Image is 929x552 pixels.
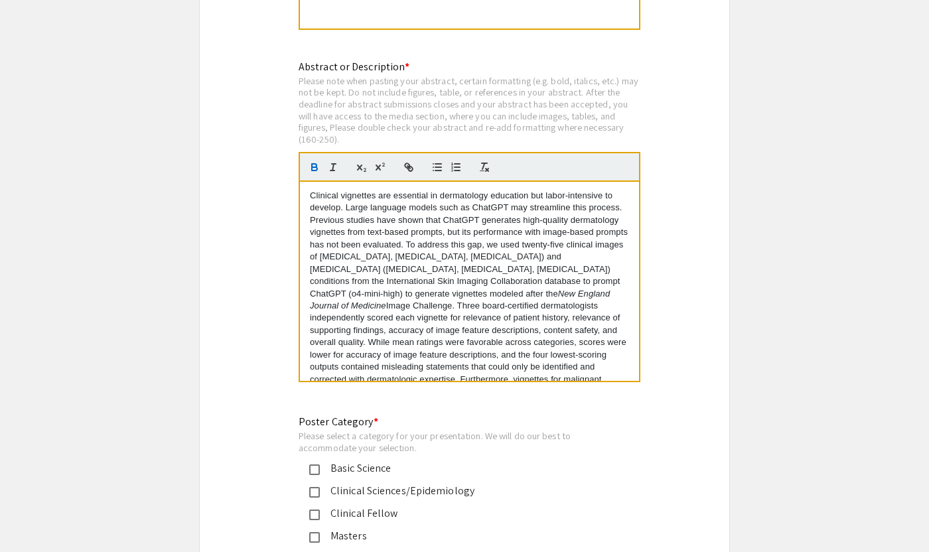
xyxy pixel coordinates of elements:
[320,528,599,544] div: Masters
[299,430,609,453] div: Please select a category for your presentation. We will do our best to accommodate your selection.
[299,60,409,74] mat-label: Abstract or Description
[310,190,629,435] p: Clinical vignettes are essential in dermatology education but labor-intensive to develop. Large l...
[320,460,599,476] div: Basic Science
[299,75,640,145] div: Please note when pasting your abstract, certain formatting (e.g. bold, italics, etc.) may not be ...
[320,506,599,521] div: Clinical Fellow
[299,415,378,429] mat-label: Poster Category
[320,483,599,499] div: Clinical Sciences/Epidemiology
